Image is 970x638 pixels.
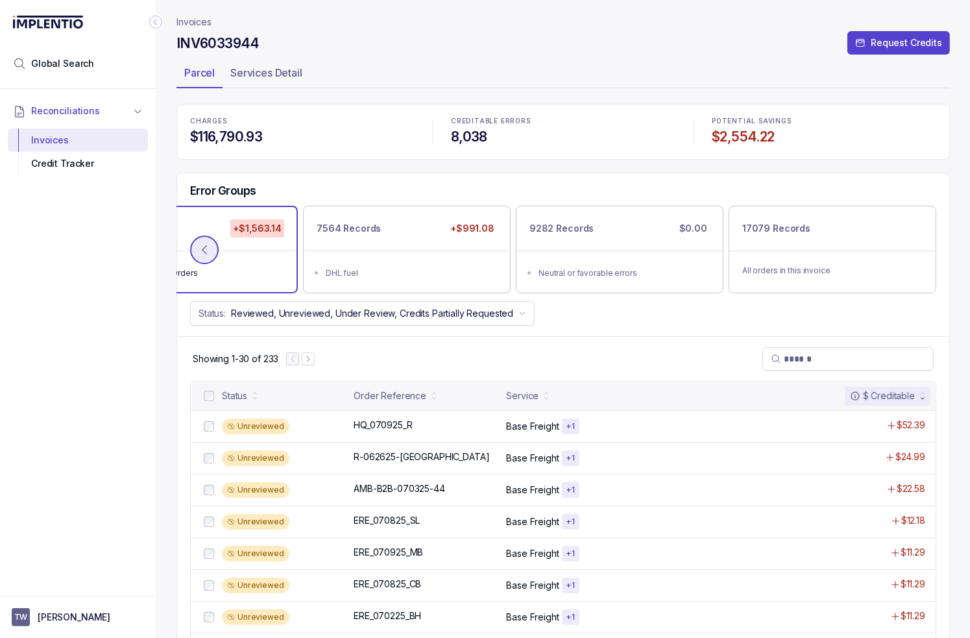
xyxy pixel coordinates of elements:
[712,128,936,146] h4: $2,554.22
[354,546,423,559] p: ERE_070925_MB
[506,611,559,624] p: Base Freight
[901,546,925,559] p: $11.29
[176,34,260,53] h4: INV6033944
[506,389,539,402] div: Service
[18,129,138,152] div: Invoices
[190,117,415,125] p: CHARGES
[148,14,164,30] div: Collapse Icon
[204,580,214,591] input: checkbox-checkbox
[566,453,576,463] p: + 1
[222,514,289,530] div: Unreviewed
[231,307,513,320] p: Reviewed, Unreviewed, Under Review, Credits Partially Requested
[223,62,310,88] li: Tab Services Detail
[190,128,415,146] h4: $116,790.93
[204,453,214,463] input: checkbox-checkbox
[451,117,675,125] p: CREDITABLE ERRORS
[317,222,381,235] p: 7564 Records
[897,482,925,495] p: $22.58
[742,264,923,277] p: All orders in this invoice
[354,609,421,622] p: ERE_070225_BH
[529,222,594,235] p: 9282 Records
[38,611,110,624] p: [PERSON_NAME]
[566,485,576,495] p: + 1
[31,104,100,117] span: Reconciliations
[222,609,289,625] div: Unreviewed
[176,62,950,88] ul: Tab Group
[190,184,256,198] h5: Error Groups
[506,579,559,592] p: Base Freight
[539,267,709,280] div: Neutral or favorable errors
[230,219,284,238] p: +$1,563.14
[895,450,925,463] p: $24.99
[113,267,283,280] div: Unreconcilable Orders
[176,62,223,88] li: Tab Parcel
[566,421,576,432] p: + 1
[302,352,315,365] button: Next Page
[451,128,675,146] h4: 8,038
[901,578,925,591] p: $11.29
[354,514,420,527] p: ERE_070825_SL
[677,219,710,238] p: $0.00
[354,578,421,591] p: ERE_070825_CB
[193,352,278,365] div: Remaining page entries
[199,307,226,320] p: Status:
[354,450,489,463] p: R-062625-[GEOGRAPHIC_DATA]
[871,36,942,49] p: Request Credits
[18,152,138,175] div: Credit Tracker
[222,450,289,466] div: Unreviewed
[897,419,925,432] p: $52.39
[193,352,278,365] p: Showing 1-30 of 233
[204,517,214,527] input: checkbox-checkbox
[448,219,497,238] p: +$991.08
[8,97,148,125] button: Reconciliations
[506,452,559,465] p: Base Freight
[566,517,576,527] p: + 1
[222,578,289,593] div: Unreviewed
[506,484,559,497] p: Base Freight
[354,482,445,495] p: AMB-B2B-070325-44
[230,65,302,80] p: Services Detail
[326,267,496,280] div: DHL fuel
[847,31,950,55] button: Request Credits
[204,548,214,559] input: checkbox-checkbox
[901,609,925,622] p: $11.29
[12,608,144,626] button: User initials[PERSON_NAME]
[204,421,214,432] input: checkbox-checkbox
[222,546,289,561] div: Unreviewed
[354,419,412,432] p: HQ_070925_R
[742,222,810,235] p: 17079 Records
[204,391,214,401] input: checkbox-checkbox
[354,389,426,402] div: Order Reference
[566,548,576,559] p: + 1
[506,515,559,528] p: Base Freight
[31,57,94,70] span: Global Search
[176,16,212,29] a: Invoices
[184,65,215,80] p: Parcel
[222,389,247,402] div: Status
[506,420,559,433] p: Base Freight
[850,389,915,402] div: $ Creditable
[901,514,925,527] p: $12.18
[566,580,576,591] p: + 1
[204,485,214,495] input: checkbox-checkbox
[204,612,214,622] input: checkbox-checkbox
[8,126,148,178] div: Reconciliations
[506,547,559,560] p: Base Freight
[712,117,936,125] p: POTENTIAL SAVINGS
[222,419,289,434] div: Unreviewed
[190,301,535,326] button: Status:Reviewed, Unreviewed, Under Review, Credits Partially Requested
[12,608,30,626] span: User initials
[566,612,576,622] p: + 1
[222,482,289,498] div: Unreviewed
[176,16,212,29] nav: breadcrumb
